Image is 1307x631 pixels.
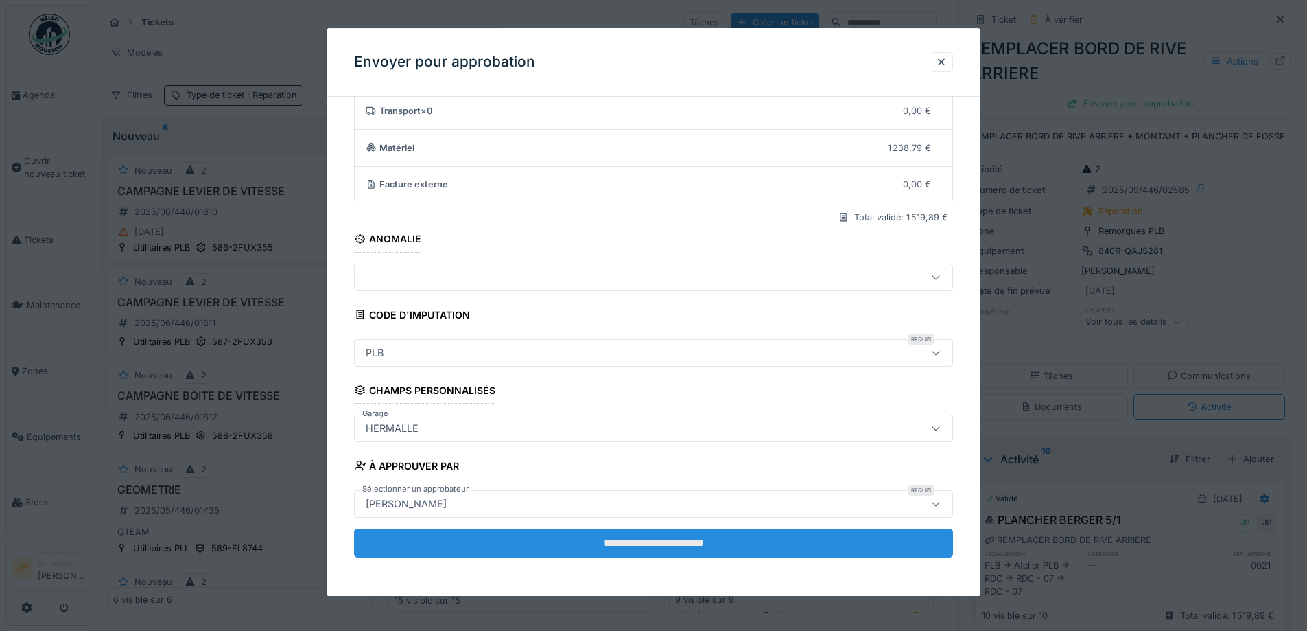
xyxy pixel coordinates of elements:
div: Matériel [366,141,878,154]
div: Anomalie [354,229,421,253]
div: 1 238,79 € [888,141,931,154]
label: Garage [360,408,391,420]
h3: Envoyer pour approbation [354,54,535,71]
label: Sélectionner un approbateur [360,483,471,495]
summary: Transport×00,00 € [360,98,947,124]
div: Champs personnalisés [354,380,495,404]
div: Requis [908,485,934,496]
div: 0,00 € [903,104,931,117]
div: Code d'imputation [354,305,470,328]
div: HERMALLE [360,421,424,436]
div: [PERSON_NAME] [360,496,452,512]
div: Total validé: 1 519,89 € [854,211,948,225]
div: Facture externe [366,179,893,192]
summary: Facture externe0,00 € [360,172,947,198]
div: PLB [360,345,389,360]
div: À approuver par [354,456,459,479]
summary: Matériel1 238,79 € [360,135,947,161]
div: 0,00 € [903,179,931,192]
div: Transport × 0 [366,104,893,117]
div: Requis [908,334,934,345]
